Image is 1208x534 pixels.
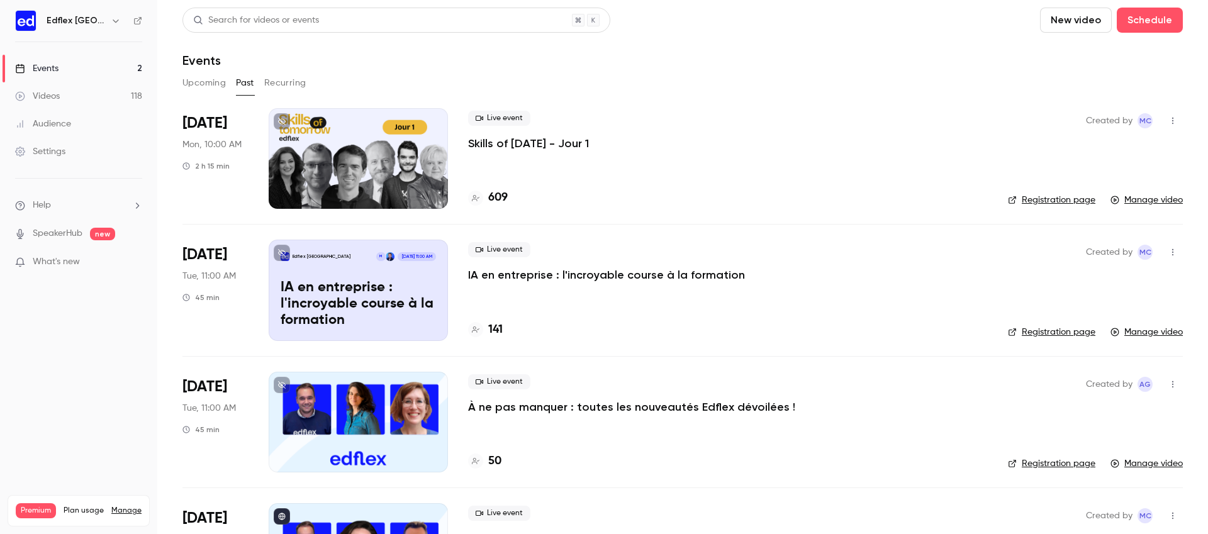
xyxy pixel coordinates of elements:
[182,425,220,435] div: 45 min
[468,374,530,389] span: Live event
[182,372,249,472] div: May 20 Tue, 11:00 AM (Europe/Paris)
[1139,377,1151,392] span: AG
[376,252,386,262] div: M
[64,506,104,516] span: Plan usage
[468,506,530,521] span: Live event
[468,189,508,206] a: 609
[468,399,795,414] a: À ne pas manquer : toutes les nouveautés Edflex dévoilées !
[182,113,227,133] span: [DATE]
[15,62,59,75] div: Events
[488,321,503,338] h4: 141
[1086,377,1132,392] span: Created by
[468,321,503,338] a: 141
[264,73,306,93] button: Recurring
[127,257,142,268] iframe: Noticeable Trigger
[468,111,530,126] span: Live event
[398,252,435,261] span: [DATE] 11:00 AM
[33,255,80,269] span: What's new
[33,227,82,240] a: SpeakerHub
[33,199,51,212] span: Help
[1138,245,1153,260] span: Manon Cousin
[182,161,230,171] div: 2 h 15 min
[1110,326,1183,338] a: Manage video
[1008,457,1095,470] a: Registration page
[468,267,745,282] a: IA en entreprise : l'incroyable course à la formation
[193,14,319,27] div: Search for videos or events
[488,453,501,470] h4: 50
[182,138,242,151] span: Mon, 10:00 AM
[386,252,394,261] img: Clément Meslin
[1008,194,1095,206] a: Registration page
[293,253,350,260] p: Edflex [GEOGRAPHIC_DATA]
[182,73,226,93] button: Upcoming
[281,280,436,328] p: IA en entreprise : l'incroyable course à la formation
[1086,245,1132,260] span: Created by
[468,136,589,151] a: Skills of [DATE] - Jour 1
[182,53,221,68] h1: Events
[1040,8,1112,33] button: New video
[15,90,60,103] div: Videos
[1110,194,1183,206] a: Manage video
[15,145,65,158] div: Settings
[15,118,71,130] div: Audience
[182,377,227,397] span: [DATE]
[1110,457,1183,470] a: Manage video
[1117,8,1183,33] button: Schedule
[182,240,249,340] div: Jun 24 Tue, 11:00 AM (Europe/Berlin)
[1138,377,1153,392] span: Anne Sophie Gutierrez
[90,228,115,240] span: new
[15,199,142,212] li: help-dropdown-opener
[182,292,220,303] div: 45 min
[1086,113,1132,128] span: Created by
[182,508,227,528] span: [DATE]
[16,503,56,518] span: Premium
[488,189,508,206] h4: 609
[1138,113,1153,128] span: Manon Cousin
[468,453,501,470] a: 50
[1008,326,1095,338] a: Registration page
[182,245,227,265] span: [DATE]
[1139,113,1151,128] span: MC
[1139,245,1151,260] span: MC
[1138,508,1153,523] span: Manon Cousin
[47,14,106,27] h6: Edflex [GEOGRAPHIC_DATA]
[182,270,236,282] span: Tue, 11:00 AM
[468,242,530,257] span: Live event
[16,11,36,31] img: Edflex France
[182,402,236,414] span: Tue, 11:00 AM
[1086,508,1132,523] span: Created by
[269,240,448,340] a: IA en entreprise : l'incroyable course à la formationEdflex [GEOGRAPHIC_DATA]Clément MeslinM[DATE...
[1139,508,1151,523] span: MC
[182,108,249,209] div: Sep 22 Mon, 10:00 AM (Europe/Berlin)
[236,73,254,93] button: Past
[111,506,142,516] a: Manage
